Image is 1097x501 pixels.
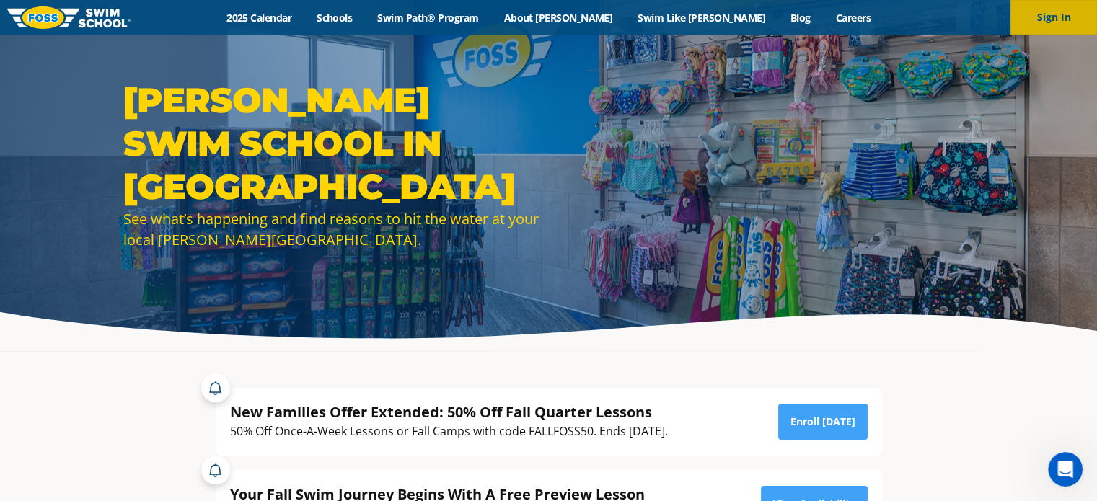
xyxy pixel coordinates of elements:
[778,404,868,440] a: Enroll [DATE]
[365,11,491,25] a: Swim Path® Program
[230,402,668,422] div: New Families Offer Extended: 50% Off Fall Quarter Lessons
[1048,452,1083,487] iframe: Intercom live chat
[7,6,131,29] img: FOSS Swim School Logo
[304,11,365,25] a: Schools
[491,11,625,25] a: About [PERSON_NAME]
[123,208,542,250] div: See what’s happening and find reasons to hit the water at your local [PERSON_NAME][GEOGRAPHIC_DATA].
[823,11,883,25] a: Careers
[230,422,668,441] div: 50% Off Once-A-Week Lessons or Fall Camps with code FALLFOSS50. Ends [DATE].
[123,79,542,208] h1: [PERSON_NAME] Swim School in [GEOGRAPHIC_DATA]
[625,11,778,25] a: Swim Like [PERSON_NAME]
[214,11,304,25] a: 2025 Calendar
[777,11,823,25] a: Blog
